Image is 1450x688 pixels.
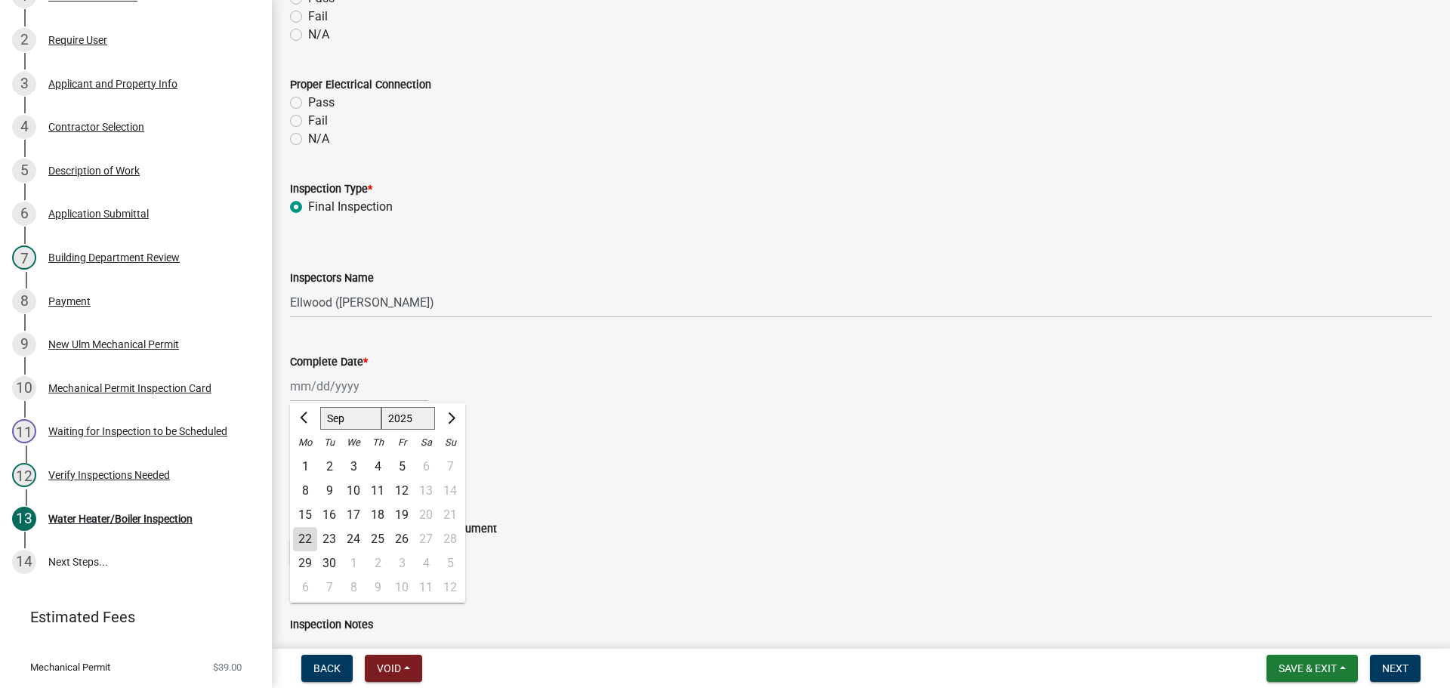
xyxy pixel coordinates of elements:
[296,406,314,430] button: Previous month
[293,430,317,455] div: Mo
[293,503,317,527] div: Monday, September 15, 2025
[390,479,414,503] div: Friday, September 12, 2025
[12,332,36,356] div: 9
[320,407,381,430] select: Select month
[293,503,317,527] div: 15
[390,503,414,527] div: Friday, September 19, 2025
[381,407,436,430] select: Select year
[317,455,341,479] div: 2
[317,479,341,503] div: Tuesday, September 9, 2025
[341,503,366,527] div: 17
[12,463,36,487] div: 12
[390,430,414,455] div: Fr
[317,527,341,551] div: Tuesday, September 23, 2025
[341,455,366,479] div: 3
[317,575,341,600] div: 7
[365,655,422,682] button: Void
[290,80,431,91] label: Proper Electrical Connection
[290,371,428,402] input: mm/dd/yyyy
[290,273,374,284] label: Inspectors Name
[30,662,110,672] span: Mechanical Permit
[390,527,414,551] div: Friday, September 26, 2025
[366,430,390,455] div: Th
[293,575,317,600] div: 6
[366,479,390,503] div: 11
[12,602,248,632] a: Estimated Fees
[48,383,211,393] div: Mechanical Permit Inspection Card
[317,527,341,551] div: 23
[1266,655,1358,682] button: Save & Exit
[341,527,366,551] div: Wednesday, September 24, 2025
[390,455,414,479] div: Friday, September 5, 2025
[293,479,317,503] div: 8
[341,575,366,600] div: 8
[317,479,341,503] div: 9
[341,575,366,600] div: Wednesday, October 8, 2025
[293,455,317,479] div: 1
[12,72,36,96] div: 3
[290,620,373,631] label: Inspection Notes
[390,527,414,551] div: 26
[48,208,149,219] div: Application Submittal
[12,550,36,574] div: 14
[308,94,335,112] label: Pass
[293,479,317,503] div: Monday, September 8, 2025
[48,165,140,176] div: Description of Work
[341,479,366,503] div: Wednesday, September 10, 2025
[48,122,144,132] div: Contractor Selection
[48,514,193,524] div: Water Heater/Boiler Inspection
[48,339,179,350] div: New Ulm Mechanical Permit
[293,551,317,575] div: 29
[377,662,401,674] span: Void
[390,575,414,600] div: 10
[341,455,366,479] div: Wednesday, September 3, 2025
[390,575,414,600] div: Friday, October 10, 2025
[366,527,390,551] div: 25
[293,551,317,575] div: Monday, September 29, 2025
[317,455,341,479] div: Tuesday, September 2, 2025
[1370,655,1421,682] button: Next
[366,527,390,551] div: Thursday, September 25, 2025
[1279,662,1337,674] span: Save & Exit
[308,130,329,148] label: N/A
[317,575,341,600] div: Tuesday, October 7, 2025
[293,527,317,551] div: 22
[12,289,36,313] div: 8
[366,575,390,600] div: Thursday, October 9, 2025
[341,503,366,527] div: Wednesday, September 17, 2025
[48,470,170,480] div: Verify Inspections Needed
[341,479,366,503] div: 10
[366,575,390,600] div: 9
[390,479,414,503] div: 12
[48,35,107,45] div: Require User
[317,503,341,527] div: 16
[366,455,390,479] div: 4
[390,551,414,575] div: Friday, October 3, 2025
[308,112,328,130] label: Fail
[341,551,366,575] div: 1
[341,430,366,455] div: We
[366,503,390,527] div: 18
[12,115,36,139] div: 4
[293,527,317,551] div: Monday, September 22, 2025
[293,455,317,479] div: Monday, September 1, 2025
[366,503,390,527] div: Thursday, September 18, 2025
[390,551,414,575] div: 3
[390,455,414,479] div: 5
[308,26,329,44] label: N/A
[317,551,341,575] div: 30
[414,430,438,455] div: Sa
[366,551,390,575] div: Thursday, October 2, 2025
[48,296,91,307] div: Payment
[438,430,462,455] div: Su
[12,507,36,531] div: 13
[441,406,459,430] button: Next month
[317,503,341,527] div: Tuesday, September 16, 2025
[308,8,328,26] label: Fail
[366,551,390,575] div: 2
[341,527,366,551] div: 24
[12,245,36,270] div: 7
[290,357,368,368] label: Complete Date
[317,430,341,455] div: Tu
[290,184,372,195] label: Inspection Type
